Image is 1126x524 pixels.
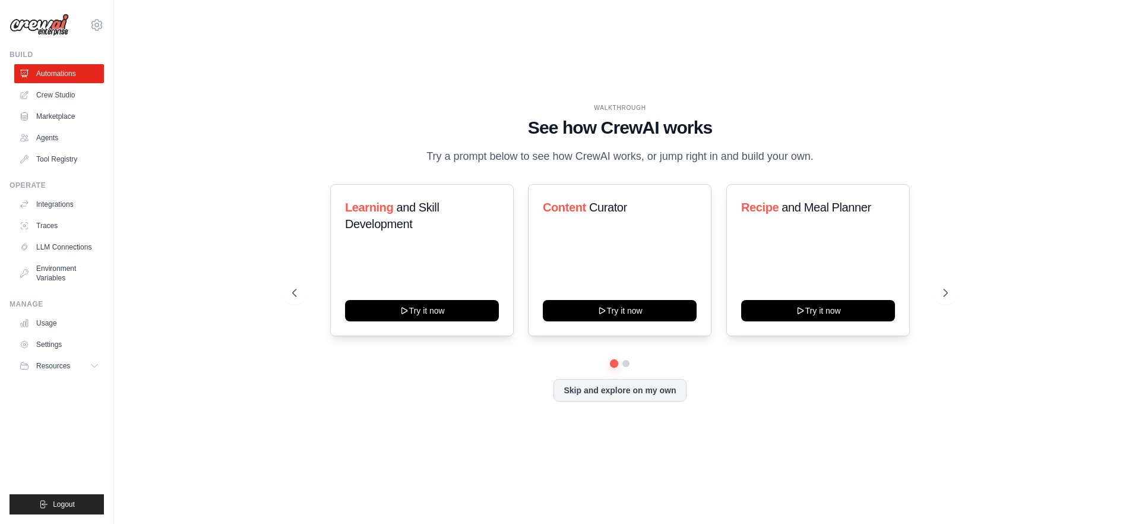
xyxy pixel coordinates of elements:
[543,201,586,214] span: Content
[36,361,70,371] span: Resources
[292,103,948,112] div: WALKTHROUGH
[292,117,948,138] h1: See how CrewAI works
[14,195,104,214] a: Integrations
[543,300,697,321] button: Try it now
[345,201,393,214] span: Learning
[10,181,104,190] div: Operate
[420,148,820,165] p: Try a prompt below to see how CrewAI works, or jump right in and build your own.
[553,379,686,402] button: Skip and explore on my own
[10,14,69,36] img: Logo
[345,300,499,321] button: Try it now
[53,500,75,509] span: Logout
[10,299,104,309] div: Manage
[14,64,104,83] a: Automations
[10,50,104,59] div: Build
[14,150,104,169] a: Tool Registry
[14,314,104,333] a: Usage
[14,335,104,354] a: Settings
[14,216,104,235] a: Traces
[589,201,627,214] span: Curator
[10,494,104,514] button: Logout
[14,86,104,105] a: Crew Studio
[14,356,104,375] button: Resources
[14,128,104,147] a: Agents
[14,107,104,126] a: Marketplace
[741,201,779,214] span: Recipe
[14,238,104,257] a: LLM Connections
[14,259,104,288] a: Environment Variables
[782,201,871,214] span: and Meal Planner
[741,300,895,321] button: Try it now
